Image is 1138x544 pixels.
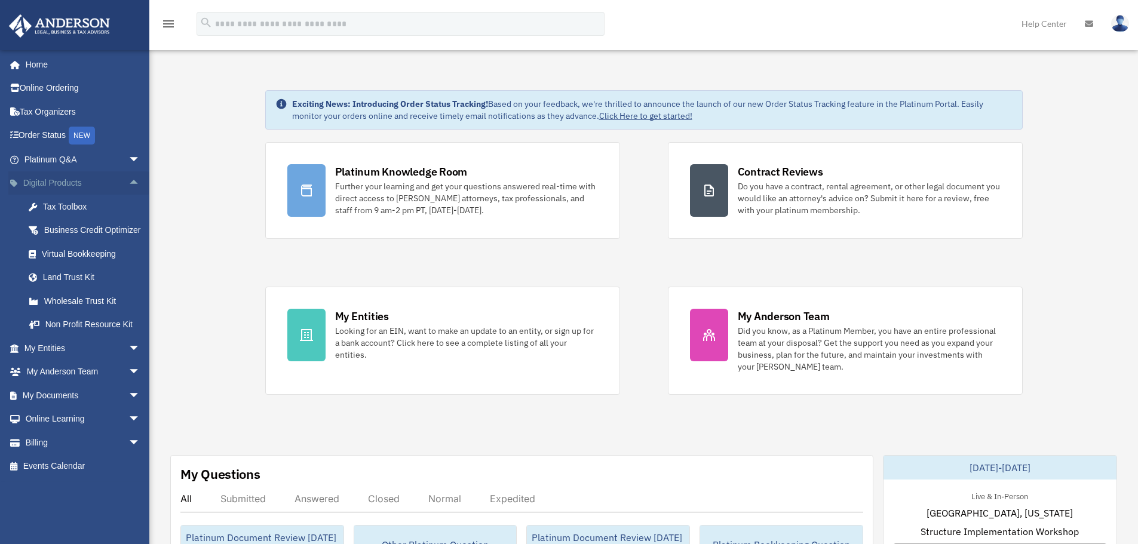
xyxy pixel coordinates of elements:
[128,431,152,455] span: arrow_drop_down
[161,21,176,31] a: menu
[17,242,158,266] a: Virtual Bookkeeping
[17,289,158,313] a: Wholesale Trust Kit
[42,270,143,285] div: Land Trust Kit
[69,127,95,145] div: NEW
[17,219,158,242] a: Business Credit Optimizer
[8,454,158,478] a: Events Calendar
[42,247,143,262] div: Virtual Bookkeeping
[8,336,158,360] a: My Entitiesarrow_drop_down
[128,360,152,385] span: arrow_drop_down
[128,171,152,196] span: arrow_drop_up
[5,14,114,38] img: Anderson Advisors Platinum Portal
[8,76,158,100] a: Online Ordering
[8,124,158,148] a: Order StatusNEW
[42,199,143,214] div: Tax Toolbox
[17,266,158,290] a: Land Trust Kit
[200,16,213,29] i: search
[42,294,143,309] div: Wholesale Trust Kit
[8,383,158,407] a: My Documentsarrow_drop_down
[8,53,152,76] a: Home
[17,313,158,337] a: Non Profit Resource Kit
[8,360,158,384] a: My Anderson Teamarrow_drop_down
[8,100,158,124] a: Tax Organizers
[8,147,158,171] a: Platinum Q&Aarrow_drop_down
[8,407,158,431] a: Online Learningarrow_drop_down
[128,336,152,361] span: arrow_drop_down
[17,195,158,219] a: Tax Toolbox
[42,223,143,238] div: Business Credit Optimizer
[8,431,158,454] a: Billingarrow_drop_down
[128,383,152,408] span: arrow_drop_down
[161,17,176,31] i: menu
[128,407,152,432] span: arrow_drop_down
[8,171,158,195] a: Digital Productsarrow_drop_up
[42,317,143,332] div: Non Profit Resource Kit
[1111,15,1129,32] img: User Pic
[128,147,152,172] span: arrow_drop_down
